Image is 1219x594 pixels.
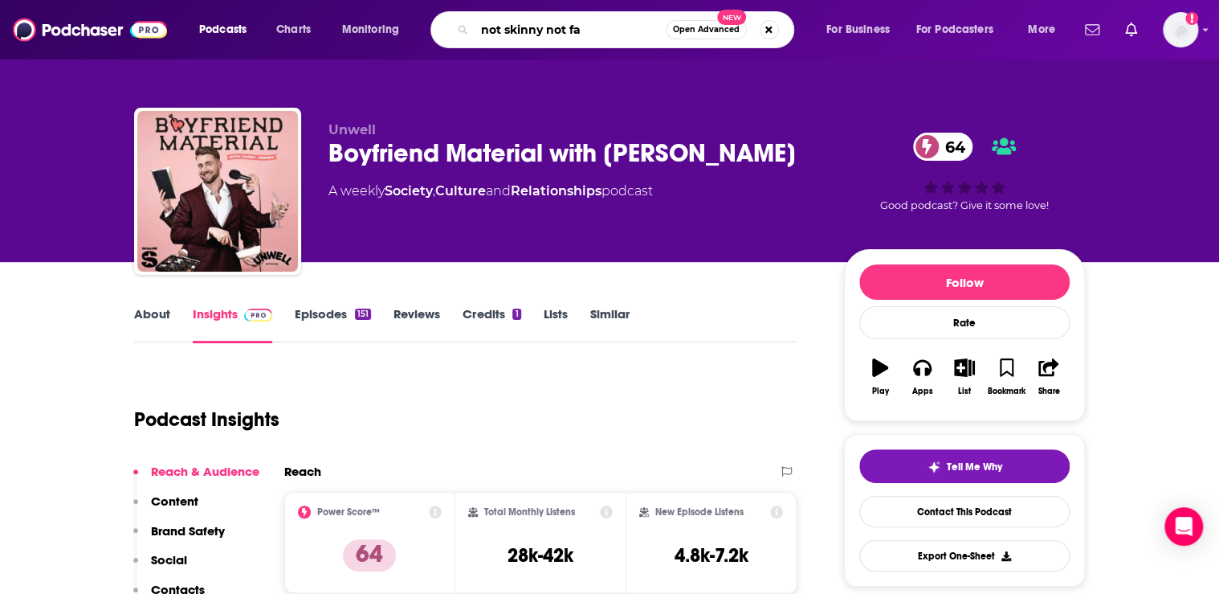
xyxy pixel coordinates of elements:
[151,494,198,509] p: Content
[590,306,630,343] a: Similar
[133,552,187,582] button: Social
[393,306,440,343] a: Reviews
[859,306,1070,339] div: Rate
[343,539,396,571] p: 64
[151,523,225,539] p: Brand Safety
[512,309,520,320] div: 1
[1163,12,1198,47] span: Logged in as Maria.Tullin
[988,387,1025,396] div: Bookmark
[880,199,1049,211] span: Good podcast? Give it some love!
[1028,18,1055,41] span: More
[199,18,247,41] span: Podcasts
[1163,12,1198,47] img: User Profile
[276,18,311,41] span: Charts
[133,464,259,494] button: Reach & Audience
[328,182,653,201] div: A weekly podcast
[859,540,1070,571] button: Export One-Sheet
[433,183,435,199] span: ,
[912,387,933,396] div: Apps
[1017,17,1075,43] button: open menu
[486,183,511,199] span: and
[385,183,433,199] a: Society
[673,26,740,34] span: Open Advanced
[916,18,993,41] span: For Podcasters
[675,543,748,567] h3: 4.8k-7.2k
[859,449,1070,483] button: tell me why sparkleTell Me Why
[958,387,971,396] div: List
[13,14,167,45] img: Podchaser - Follow, Share and Rate Podcasts
[355,309,371,320] div: 151
[859,264,1070,300] button: Follow
[815,17,910,43] button: open menu
[1028,348,1070,406] button: Share
[435,183,486,199] a: Culture
[151,464,259,479] p: Reach & Audience
[913,133,973,161] a: 64
[446,11,809,48] div: Search podcasts, credits, & more...
[331,17,420,43] button: open menu
[284,464,321,479] h2: Reach
[859,496,1070,527] a: Contact This Podcast
[484,506,575,518] h2: Total Monthly Listens
[1078,16,1106,43] a: Show notifications dropdown
[137,111,298,272] img: Boyfriend Material with Harry Jowsey
[266,17,320,43] a: Charts
[666,20,747,39] button: Open AdvancedNew
[985,348,1027,406] button: Bookmark
[947,461,1002,473] span: Tell Me Why
[508,543,573,567] h3: 28k-42k
[151,552,187,567] p: Social
[1185,12,1198,25] svg: Add a profile image
[511,183,601,199] a: Relationships
[1119,16,1144,43] a: Show notifications dropdown
[717,10,746,25] span: New
[872,387,889,396] div: Play
[655,506,744,518] h2: New Episode Listens
[244,309,272,322] img: Podchaser Pro
[901,348,943,406] button: Apps
[342,18,399,41] span: Monitoring
[133,523,225,553] button: Brand Safety
[134,306,170,343] a: About
[475,17,666,43] input: Search podcasts, credits, & more...
[929,133,973,161] span: 64
[544,306,568,343] a: Lists
[859,348,901,406] button: Play
[295,306,371,343] a: Episodes151
[1038,387,1059,396] div: Share
[193,306,272,343] a: InsightsPodchaser Pro
[1164,507,1203,546] div: Open Intercom Messenger
[906,17,1017,43] button: open menu
[463,306,520,343] a: Credits1
[1163,12,1198,47] button: Show profile menu
[826,18,890,41] span: For Business
[328,122,376,137] span: Unwell
[317,506,380,518] h2: Power Score™
[188,17,267,43] button: open menu
[927,461,940,473] img: tell me why sparkle
[944,348,985,406] button: List
[844,122,1085,222] div: 64Good podcast? Give it some love!
[133,494,198,523] button: Content
[134,408,279,432] h1: Podcast Insights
